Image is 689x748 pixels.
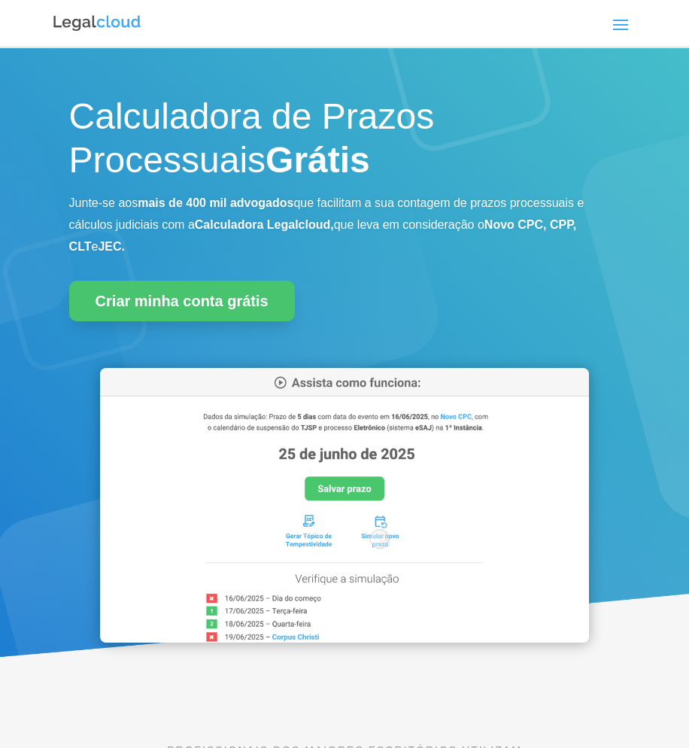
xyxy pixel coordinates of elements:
b: Calculadora Legalcloud, [195,218,334,231]
b: mais de 400 mil advogados [138,196,293,209]
img: Logo da Legalcloud [52,14,142,33]
a: Calculadora de Prazos Processuais da Legalcloud [100,632,589,645]
strong: Grátis [266,140,370,180]
p: Junte-se aos que facilitam a sua contagem de prazos processuais e cálculos judiciais com a que le... [69,193,621,257]
a: Criar minha conta grátis [69,281,295,321]
b: JEC. [98,240,125,253]
h1: Calculadora de Prazos Processuais [69,95,621,189]
b: Novo CPC, CPP, CLT [69,218,577,253]
img: Calculadora de Prazos Processuais da Legalcloud [100,368,589,643]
